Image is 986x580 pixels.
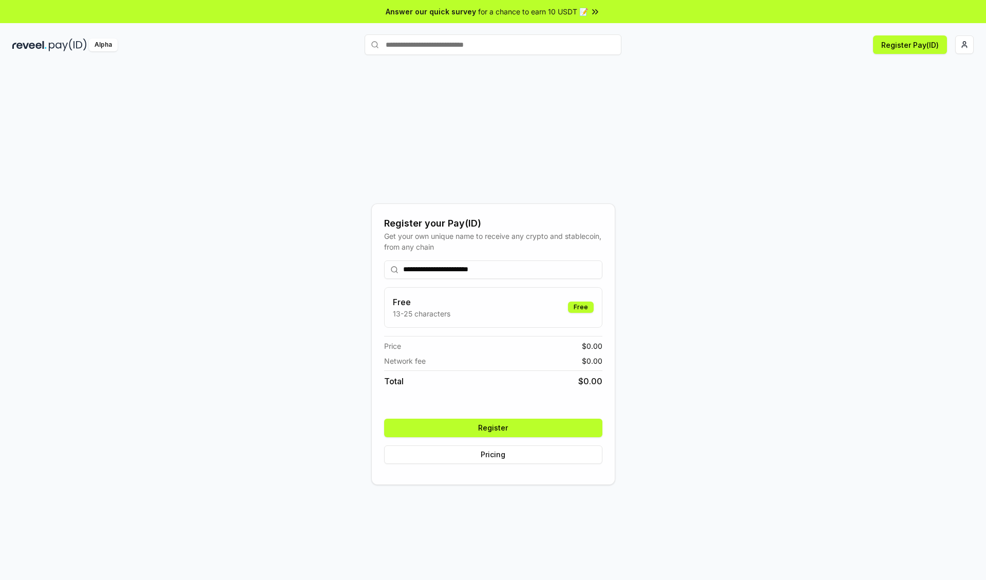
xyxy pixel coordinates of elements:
[384,375,404,387] span: Total
[49,39,87,51] img: pay_id
[384,341,401,351] span: Price
[384,356,426,366] span: Network fee
[478,6,588,17] span: for a chance to earn 10 USDT 📝
[873,35,947,54] button: Register Pay(ID)
[384,419,602,437] button: Register
[582,341,602,351] span: $ 0.00
[384,216,602,231] div: Register your Pay(ID)
[386,6,476,17] span: Answer our quick survey
[568,302,594,313] div: Free
[393,296,450,308] h3: Free
[582,356,602,366] span: $ 0.00
[384,231,602,252] div: Get your own unique name to receive any crypto and stablecoin, from any chain
[12,39,47,51] img: reveel_dark
[89,39,118,51] div: Alpha
[578,375,602,387] span: $ 0.00
[393,308,450,319] p: 13-25 characters
[384,445,602,464] button: Pricing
